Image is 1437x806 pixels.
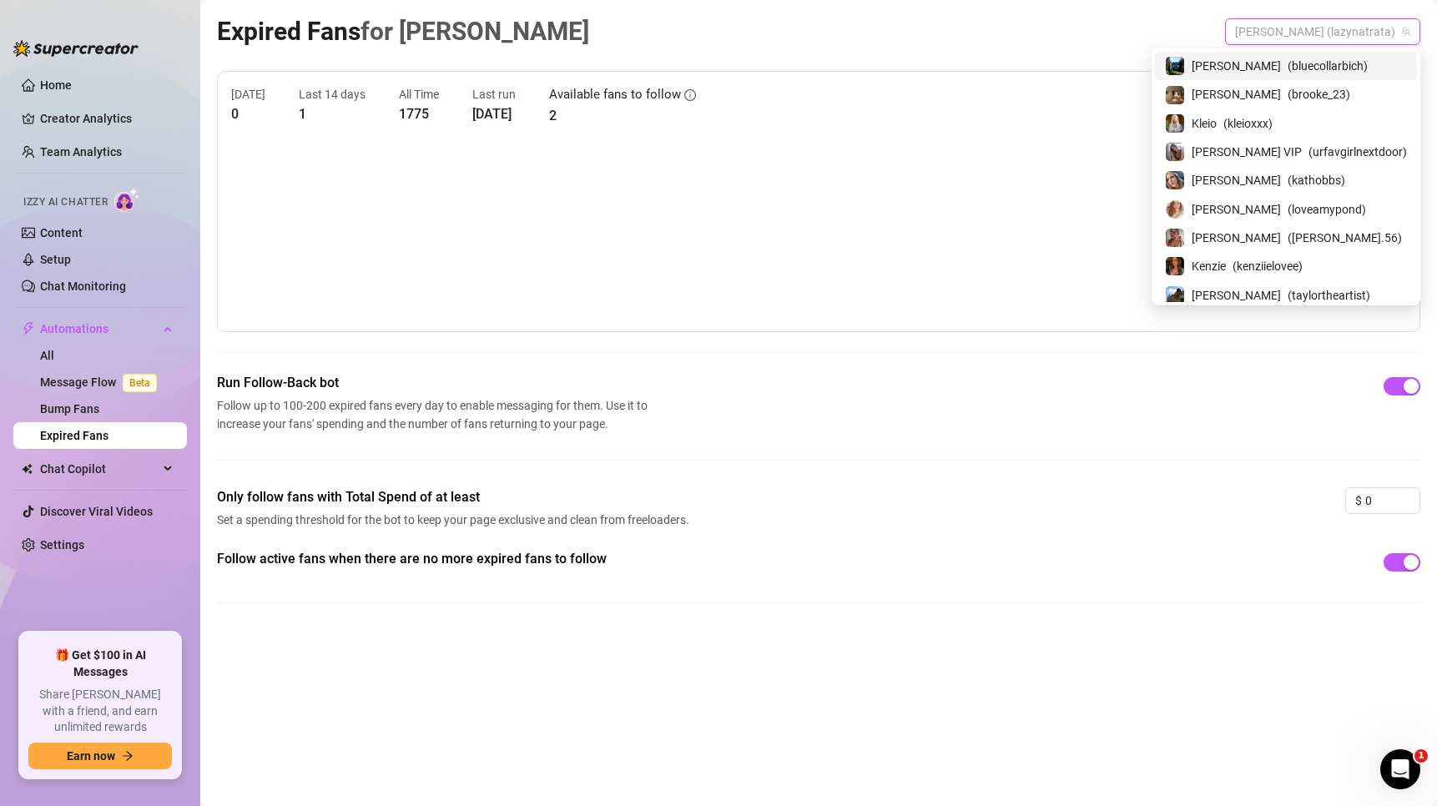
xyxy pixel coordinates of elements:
span: Beta [123,374,157,392]
span: ( kleioxxx ) [1223,114,1273,133]
span: arrow-right [122,750,134,762]
img: Amy Pond [1166,200,1184,219]
a: Home [40,78,72,92]
a: Settings [40,538,84,552]
article: Available fans to follow [549,85,681,105]
span: Only follow fans with Total Spend of at least [217,487,694,507]
input: 0.00 [1365,488,1419,513]
span: Chat Copilot [40,456,159,482]
img: Brooke [1166,86,1184,104]
img: AI Chatter [114,188,140,212]
span: [PERSON_NAME] [1192,85,1281,103]
span: Run Follow-Back bot [217,373,654,393]
article: [DATE] [231,85,265,103]
span: Set a spending threshold for the bot to keep your page exclusive and clean from freeloaders. [217,511,694,529]
img: Kat Hobbs VIP [1166,143,1184,161]
span: thunderbolt [22,322,35,335]
a: Setup [40,253,71,266]
a: Expired Fans [40,429,108,442]
img: Chat Copilot [22,463,33,475]
a: Creator Analytics [40,105,174,132]
a: Team Analytics [40,145,122,159]
img: Taylor [1166,286,1184,305]
img: logo-BBDzfeDw.svg [13,40,139,57]
img: Jamie [1166,229,1184,247]
span: 1 [1414,749,1428,763]
span: [PERSON_NAME] VIP [1192,143,1302,161]
a: All [40,349,54,362]
a: Discover Viral Videos [40,505,153,518]
span: 🎁 Get $100 in AI Messages [28,647,172,680]
span: ( loveamypond ) [1288,200,1366,219]
img: Britt [1166,57,1184,75]
a: Content [40,226,83,239]
a: Message FlowBeta [40,375,164,389]
article: [DATE] [472,103,516,124]
span: ( brooke_23 ) [1288,85,1350,103]
span: Follow up to 100-200 expired fans every day to enable messaging for them. Use it to increase your... [217,396,654,433]
img: Kat Hobbs [1166,171,1184,189]
span: ( kathobbs ) [1288,171,1345,189]
span: Izzy AI Chatter [23,194,108,210]
span: info-circle [684,89,696,101]
span: Follow active fans when there are no more expired fans to follow [217,549,694,569]
span: Kleio [1192,114,1217,133]
iframe: Intercom live chat [1380,749,1420,789]
span: ( bluecollarbich ) [1288,57,1368,75]
img: Kleio [1166,114,1184,133]
a: Bump Fans [40,402,99,416]
article: Last 14 days [299,85,366,103]
span: Automations [40,315,159,342]
article: 1 [299,103,366,124]
span: [PERSON_NAME] [1192,171,1281,189]
button: Earn nowarrow-right [28,743,172,769]
article: Last run [472,85,516,103]
article: 2 [549,105,696,126]
span: team [1401,27,1411,37]
span: [PERSON_NAME] [1192,200,1281,219]
span: ( urfavgirlnextdoor ) [1308,143,1407,161]
span: ( taylortheartist ) [1288,286,1370,305]
span: Natasha (lazynatrata) [1235,19,1410,44]
span: [PERSON_NAME] [1192,286,1281,305]
span: [PERSON_NAME] [1192,57,1281,75]
span: Earn now [67,749,115,763]
span: [PERSON_NAME] [1192,229,1281,247]
span: ( [PERSON_NAME].56 ) [1288,229,1402,247]
article: Expired Fans [217,12,589,51]
img: Kenzie [1166,257,1184,275]
span: Share [PERSON_NAME] with a friend, and earn unlimited rewards [28,687,172,736]
span: ( kenziielovee ) [1233,257,1303,275]
article: 0 [231,103,265,124]
span: for [PERSON_NAME] [361,17,589,46]
article: 1775 [399,103,439,124]
article: All Time [399,85,439,103]
a: Chat Monitoring [40,280,126,293]
span: Kenzie [1192,257,1226,275]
